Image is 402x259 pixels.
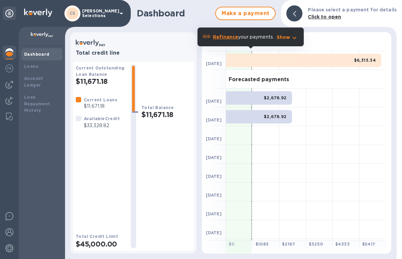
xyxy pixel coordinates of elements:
b: [DATE] [206,230,222,235]
b: Total Credit Limit [76,234,118,239]
h1: Dashboard [137,8,212,19]
button: Make a payment [215,7,276,20]
b: Account Ledger [24,76,43,88]
button: Show [277,34,298,41]
h3: Total credit line [76,50,191,56]
p: $33,328.82 [84,122,120,129]
b: Click to open [308,14,341,19]
b: [DATE] [206,117,222,122]
b: $2,678.92 [264,114,287,119]
b: Please select a payment for details [308,7,397,12]
b: [DATE] [206,211,222,216]
b: Dashboard [24,52,50,57]
b: $ 1083 [255,242,269,247]
b: $2,678.92 [264,95,287,100]
div: Unpin categories [3,7,16,20]
b: $6,313.34 [354,58,376,63]
p: Show [277,34,290,41]
b: [DATE] [206,174,222,179]
b: Total Balance [141,105,174,110]
b: $ 4333 [335,242,350,247]
b: [DATE] [206,99,222,104]
span: Make a payment [221,9,270,17]
b: Current Outstanding Loan Balance [76,65,125,77]
p: $11,671.18 [84,103,117,110]
h2: $11,671.18 [141,110,191,119]
h2: $45,000.00 [76,240,125,248]
b: [DATE] [206,155,222,160]
b: CS [69,11,75,16]
b: $ 5417 [362,242,376,247]
b: Refinance [213,34,238,40]
h3: Forecasted payments [229,76,289,83]
b: $ 2167 [282,242,295,247]
b: [DATE] [206,61,222,66]
b: [DATE] [206,193,222,198]
b: Loan Repayment History [24,95,50,113]
img: Foreign exchange [5,64,13,72]
b: Current Loans [84,97,117,102]
b: Loans [24,64,38,69]
p: your payments. [213,34,274,41]
b: [DATE] [206,136,222,141]
h2: $11,671.18 [76,77,125,86]
b: $ 3250 [309,242,323,247]
b: Available Credit [84,116,120,121]
p: [PERSON_NAME] Selections [82,9,116,18]
img: Logo [24,9,52,17]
